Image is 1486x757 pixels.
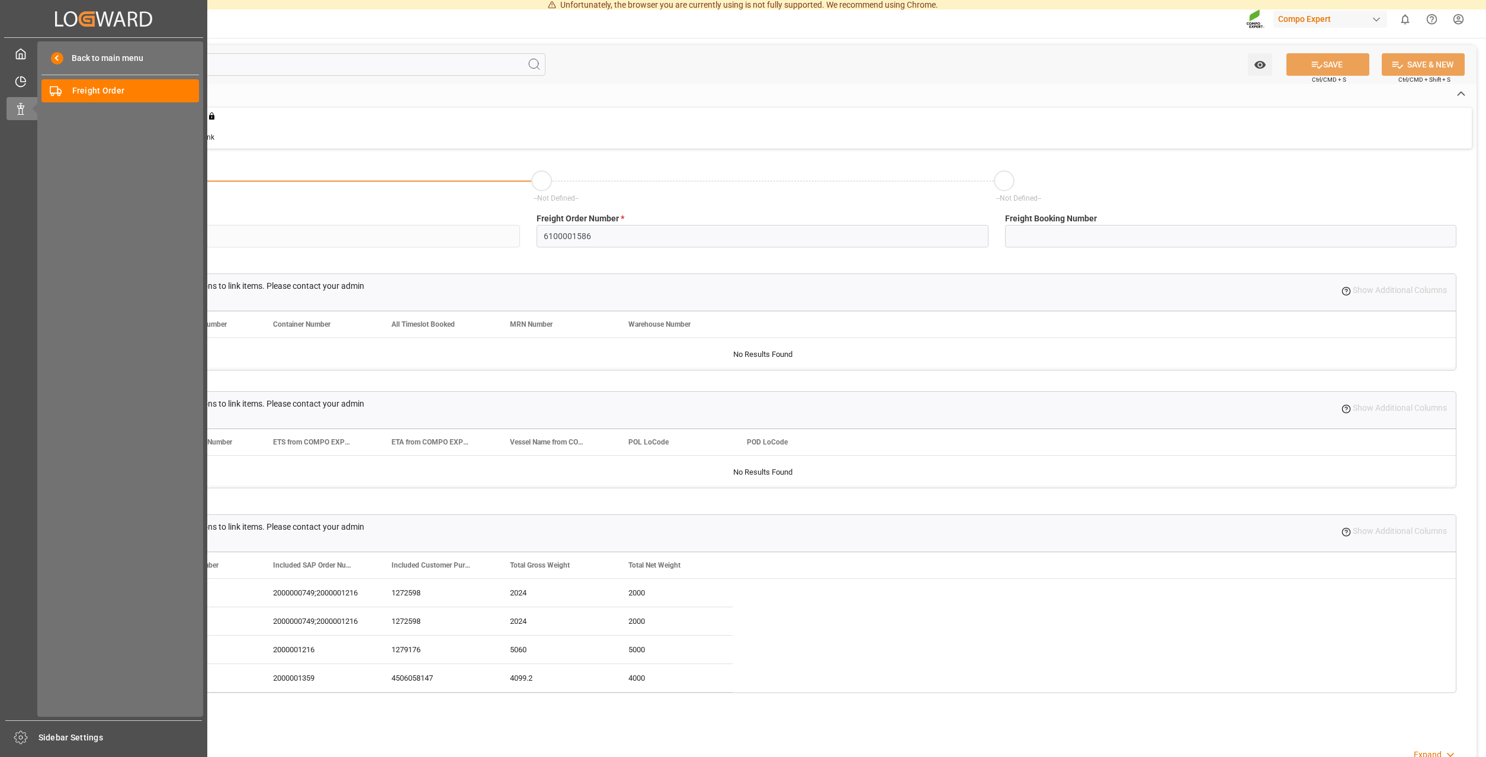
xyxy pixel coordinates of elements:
div: 4506058147 [377,664,496,692]
span: All Timeslot Booked [391,320,455,328]
span: MRN Number [510,320,553,328]
div: 2000001359 [259,664,377,692]
input: Search Fields [54,53,545,76]
div: Press SPACE to select this row. [140,579,733,607]
a: My Cockpit [7,42,201,65]
div: 5000 [614,636,733,663]
span: Freight Order [72,85,200,97]
span: Freight Order Number [537,212,624,225]
p: You don't have necessary permissions to link items. Please contact your admin [78,280,364,292]
span: Container Number [273,320,330,328]
span: POL LoCode [628,438,669,446]
span: Included Customer Purchase Order Numbers [391,561,471,569]
div: Press SPACE to select this row. [140,636,733,664]
div: 2000000749;2000001216 [259,579,377,607]
p: You don't have necessary permissions to link items. Please contact your admin [78,398,364,410]
div: 1272598 [377,607,496,635]
span: Ctrl/CMD + Shift + S [1398,75,1450,84]
span: Freight Booking Number [1005,212,1097,225]
button: open menu [1248,53,1272,76]
div: 2000 [614,579,733,607]
a: Freight Order [41,79,199,102]
span: ETA from COMPO EXPERT [391,438,471,446]
div: 2000001216 [259,636,377,663]
p: You don't have necessary permissions to link items. Please contact your admin [78,521,364,533]
div: 4000 [614,664,733,692]
div: 2024 [496,579,614,607]
span: Ctrl/CMD + S [1312,75,1346,84]
div: 2024 [496,607,614,635]
div: Press SPACE to select this row. [140,664,733,692]
span: --Not Defined-- [534,194,579,202]
span: --Not Defined-- [996,194,1041,202]
button: SAVE [1286,53,1369,76]
span: ETS from COMPO EXPERT [273,438,352,446]
button: SAVE & NEW [1382,53,1465,76]
div: 1279176 [377,636,496,663]
a: Timeslot Management [7,69,201,92]
div: 2000000749;2000001216 [259,607,377,635]
div: 5060 [496,636,614,663]
span: Total Gross Weight [510,561,570,569]
span: Total Net Weight [628,561,681,569]
span: POD LoCode [747,438,788,446]
div: Press SPACE to select this row. [140,607,733,636]
span: Back to main menu [63,52,143,65]
span: Sidebar Settings [38,732,203,744]
div: 4099.2 [496,664,614,692]
span: Warehouse Number [628,320,691,328]
span: Vessel Name from COMPO EXPERT [510,438,589,446]
div: 2000 [614,607,733,635]
div: 1272598 [377,579,496,607]
span: Included SAP Order Number [273,561,352,569]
